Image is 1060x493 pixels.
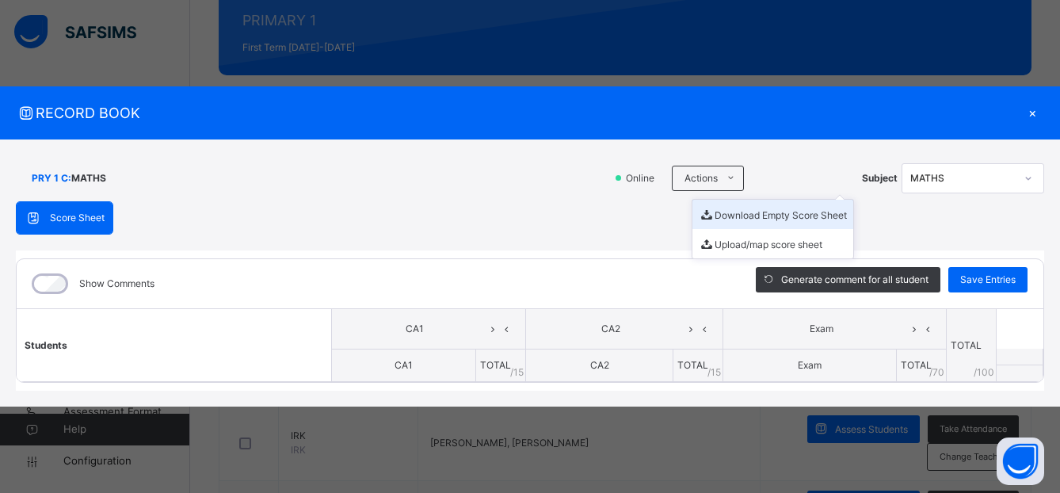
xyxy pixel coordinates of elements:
[590,359,609,371] span: CA2
[624,171,664,185] span: Online
[692,200,853,229] li: dropdown-list-item-text-0
[677,359,708,371] span: TOTAL
[781,273,928,287] span: Generate comment for all student
[929,365,944,380] span: / 70
[25,339,67,351] span: Students
[974,365,994,380] span: /100
[395,359,413,371] span: CA1
[798,359,822,371] span: Exam
[862,171,898,185] span: Subject
[901,359,932,371] span: TOTAL
[71,171,106,185] span: MATHS
[684,171,718,185] span: Actions
[707,365,721,380] span: / 15
[947,308,997,382] th: TOTAL
[32,171,71,185] span: PRY 1 C :
[510,365,524,380] span: / 15
[735,322,907,336] span: Exam
[692,229,853,258] li: dropdown-list-item-text-1
[344,322,486,336] span: CA1
[960,273,1016,287] span: Save Entries
[910,171,1015,185] div: MATHS
[480,359,511,371] span: TOTAL
[538,322,684,336] span: CA2
[1020,102,1044,124] div: ×
[997,438,1044,485] button: Open asap
[79,277,154,291] label: Show Comments
[50,211,105,225] span: Score Sheet
[16,102,1020,124] span: RECORD BOOK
